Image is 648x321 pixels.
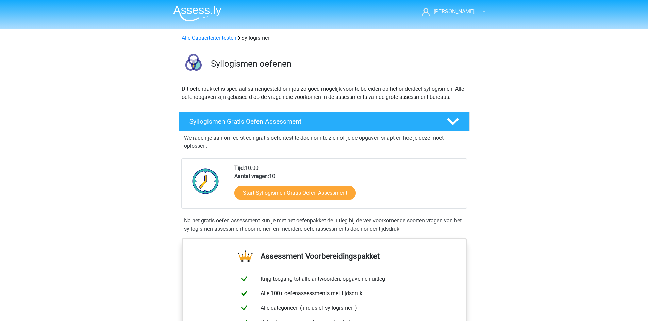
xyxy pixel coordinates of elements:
[179,50,208,79] img: syllogismen
[182,85,467,101] p: Dit oefenpakket is speciaal samengesteld om jou zo goed mogelijk voor te bereiden op het onderdee...
[189,118,436,125] h4: Syllogismen Gratis Oefen Assessment
[184,134,464,150] p: We raden je aan om eerst een gratis oefentest te doen om te zien of je de opgaven snapt en hoe je...
[182,35,236,41] a: Alle Capaciteitentesten
[234,186,356,200] a: Start Syllogismen Gratis Oefen Assessment
[179,34,469,42] div: Syllogismen
[176,112,472,131] a: Syllogismen Gratis Oefen Assessment
[188,164,223,198] img: Klok
[173,5,221,21] img: Assessly
[181,217,467,233] div: Na het gratis oefen assessment kun je met het oefenpakket de uitleg bij de veelvoorkomende soorte...
[234,165,245,171] b: Tijd:
[211,58,464,69] h3: Syllogismen oefenen
[234,173,269,179] b: Aantal vragen:
[434,8,480,15] span: [PERSON_NAME] …
[229,164,466,208] div: 10:00 10
[419,7,480,16] a: [PERSON_NAME] …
